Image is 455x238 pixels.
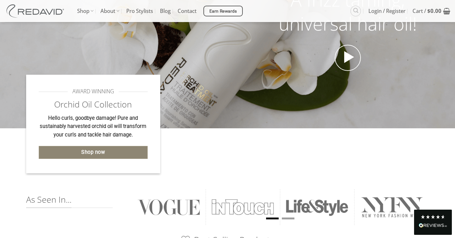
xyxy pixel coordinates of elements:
[39,99,148,110] h2: Orchid Oil Collection
[368,3,406,19] span: Login / Register
[350,6,361,16] a: Search
[266,218,279,219] li: Page dot 1
[420,214,446,219] div: 4.8 Stars
[419,222,447,230] div: Read All Reviews
[26,194,71,208] span: As Seen In...
[39,114,148,139] p: Hello curls, goodbye damage! Pure and sustainably harvested orchid oil will transform your curls ...
[39,146,148,159] a: Shop now
[282,218,294,219] li: Page dot 2
[335,45,361,71] a: Open video in lightbox
[412,3,441,19] span: Cart /
[209,8,237,15] span: Earn Rewards
[81,148,105,156] span: Shop now
[203,6,243,16] a: Earn Rewards
[427,7,430,15] span: $
[419,223,447,228] img: REVIEWS.io
[427,7,441,15] bdi: 0.00
[72,87,114,96] span: AWARD WINNING
[414,210,452,235] div: Read All Reviews
[5,4,68,18] img: REDAVID Salon Products | United States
